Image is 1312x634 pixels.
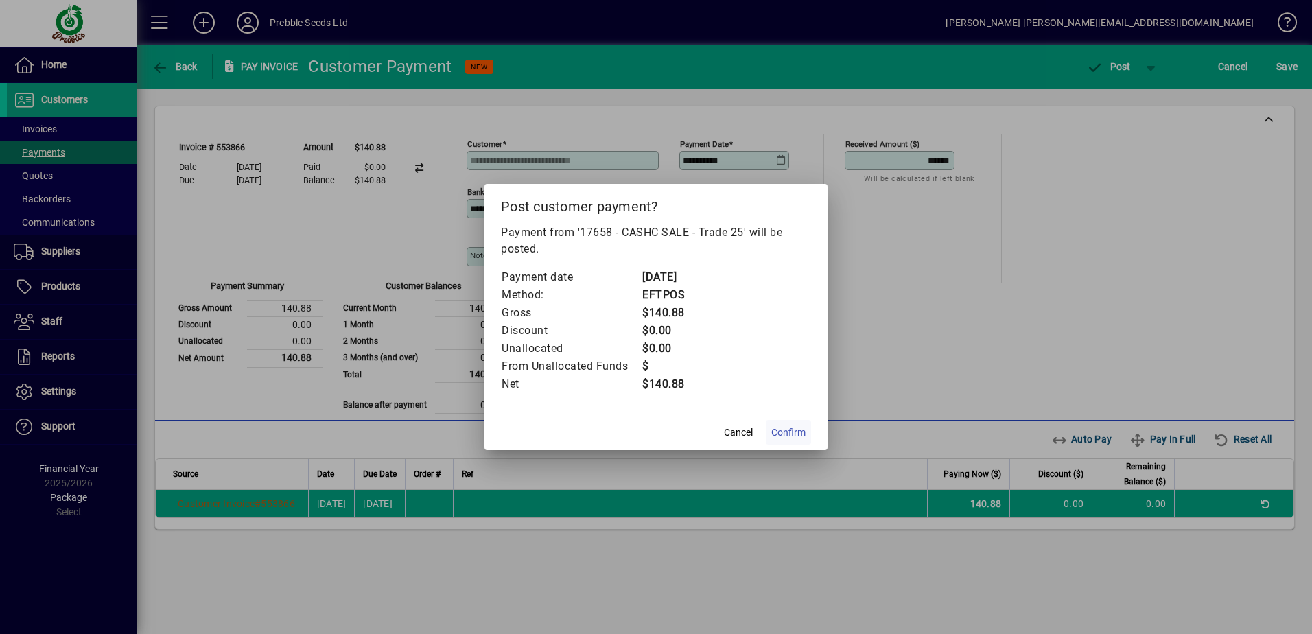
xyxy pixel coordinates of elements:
[642,322,696,340] td: $0.00
[642,286,696,304] td: EFTPOS
[642,304,696,322] td: $140.88
[501,357,642,375] td: From Unallocated Funds
[501,304,642,322] td: Gross
[771,425,806,440] span: Confirm
[642,357,696,375] td: $
[642,375,696,393] td: $140.88
[501,375,642,393] td: Net
[642,268,696,286] td: [DATE]
[501,224,811,257] p: Payment from '17658 - CASHC SALE - Trade 25' will be posted.
[501,340,642,357] td: Unallocated
[724,425,753,440] span: Cancel
[501,268,642,286] td: Payment date
[642,340,696,357] td: $0.00
[484,184,828,224] h2: Post customer payment?
[501,322,642,340] td: Discount
[766,420,811,445] button: Confirm
[501,286,642,304] td: Method:
[716,420,760,445] button: Cancel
